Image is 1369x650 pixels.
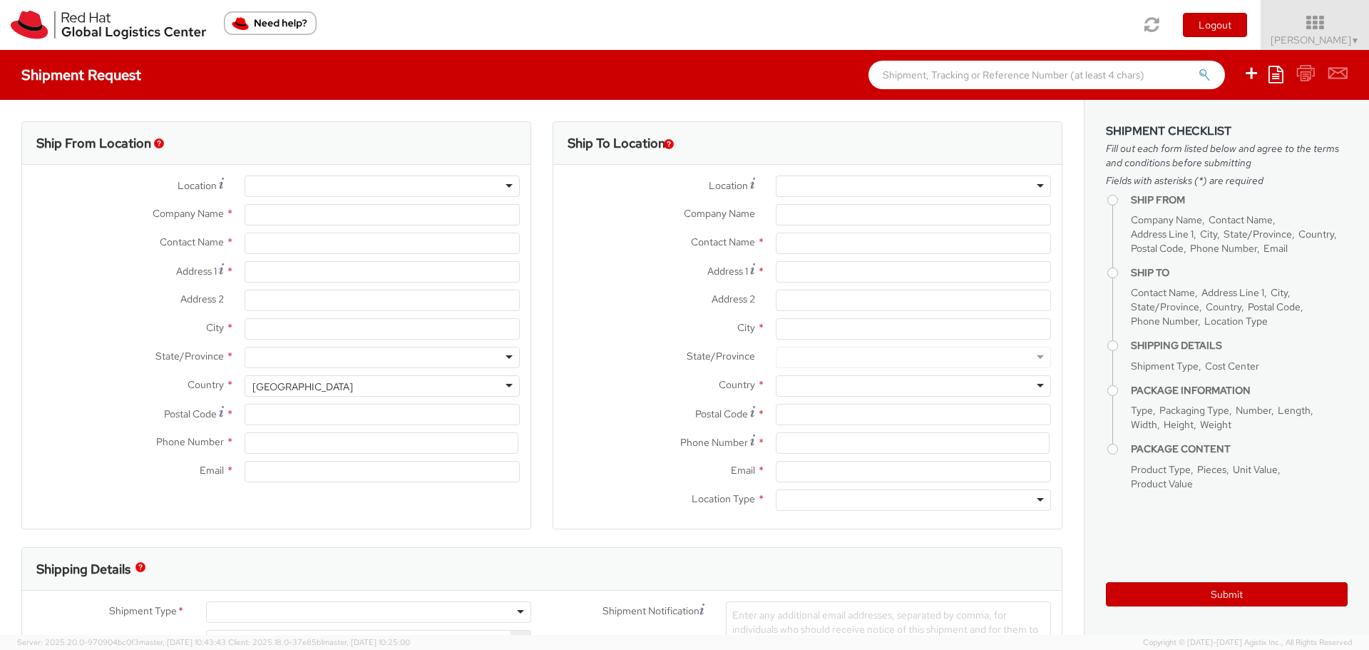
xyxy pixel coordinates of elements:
span: Copyright © [DATE]-[DATE] Agistix Inc., All Rights Reserved [1143,637,1352,649]
span: Country [719,378,755,391]
span: Email [731,464,755,477]
span: Location Type [1204,315,1268,327]
span: City [737,321,755,334]
span: Length [1278,404,1311,417]
span: Cost Center [123,632,177,649]
span: Phone Number [1190,242,1257,255]
span: City [1200,228,1217,240]
span: Contact Name [1209,213,1273,226]
span: Weight [1200,418,1231,431]
span: Fill out each form listed below and agree to the terms and conditions before submitting [1106,141,1348,170]
span: Address Line 1 [1131,228,1194,240]
span: Postal Code [1248,300,1301,313]
span: Address 1 [176,265,217,278]
span: Phone Number [1131,315,1198,327]
span: Address 2 [180,293,224,305]
span: State/Province [155,350,224,362]
span: Packaging Type [1159,404,1229,417]
span: Server: 2025.20.0-970904bc0f3 [17,637,226,647]
span: Height [1164,418,1194,431]
span: Postal Code [1131,242,1184,255]
span: Location [709,179,748,192]
span: Cost Center [1205,360,1259,372]
span: Shipment Type [109,604,177,620]
span: master, [DATE] 10:43:43 [139,637,226,647]
h3: Shipping Details [36,562,130,577]
h4: Package Information [1131,385,1348,396]
h4: Package Content [1131,444,1348,455]
span: Contact Name [691,235,755,248]
span: Phone Number [156,435,224,448]
input: Shipment, Tracking or Reference Number (at least 4 chars) [868,61,1225,89]
span: State/Province [1224,228,1292,240]
span: City [1271,286,1288,299]
span: Shipment Type [1131,360,1199,372]
span: Contact Name [160,235,224,248]
span: Location [178,179,217,192]
span: Country [1206,300,1241,313]
span: Company Name [153,207,224,220]
span: Fields with asterisks (*) are required [1106,173,1348,188]
span: Product Value [1131,477,1193,490]
span: Country [1298,228,1334,240]
span: Address 1 [707,265,748,278]
h4: Shipment Request [21,67,141,83]
span: Contact Name [1131,286,1195,299]
button: Submit [1106,582,1348,606]
h4: Ship From [1131,195,1348,205]
span: State/Province [687,350,755,362]
button: Logout [1183,13,1247,37]
span: master, [DATE] 10:25:00 [323,637,410,647]
span: Client: 2025.18.0-37e85b1 [228,637,410,647]
span: Type [1131,404,1153,417]
span: Country [188,378,224,391]
span: Address 2 [712,293,755,305]
span: Email [200,464,224,477]
span: Address Line 1 [1201,286,1264,299]
span: Postal Code [164,407,217,420]
span: Unit Value [1233,463,1278,476]
span: Product Type [1131,463,1191,476]
img: rh-logistics-00dfa346123c4ec078e1.svg [11,11,206,39]
span: City [206,321,224,334]
span: Email [1263,242,1288,255]
span: Location Type [692,492,755,505]
span: Shipment Notification [603,604,699,619]
span: Company Name [684,207,755,220]
div: [GEOGRAPHIC_DATA] [252,380,353,394]
span: Number [1236,404,1271,417]
span: Company Name [1131,213,1202,226]
h4: Ship To [1131,268,1348,278]
span: State/Province [1131,300,1199,313]
span: Postal Code [695,407,748,420]
h3: Ship To Location [568,136,665,151]
h3: Ship From Location [36,136,151,151]
span: Phone Number [680,436,748,449]
button: Need help? [224,11,317,35]
h4: Shipping Details [1131,340,1348,351]
span: ▼ [1351,35,1360,46]
span: Pieces [1197,463,1226,476]
h3: Shipment Checklist [1106,125,1348,138]
span: [PERSON_NAME] [1271,34,1360,46]
span: Width [1131,418,1157,431]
